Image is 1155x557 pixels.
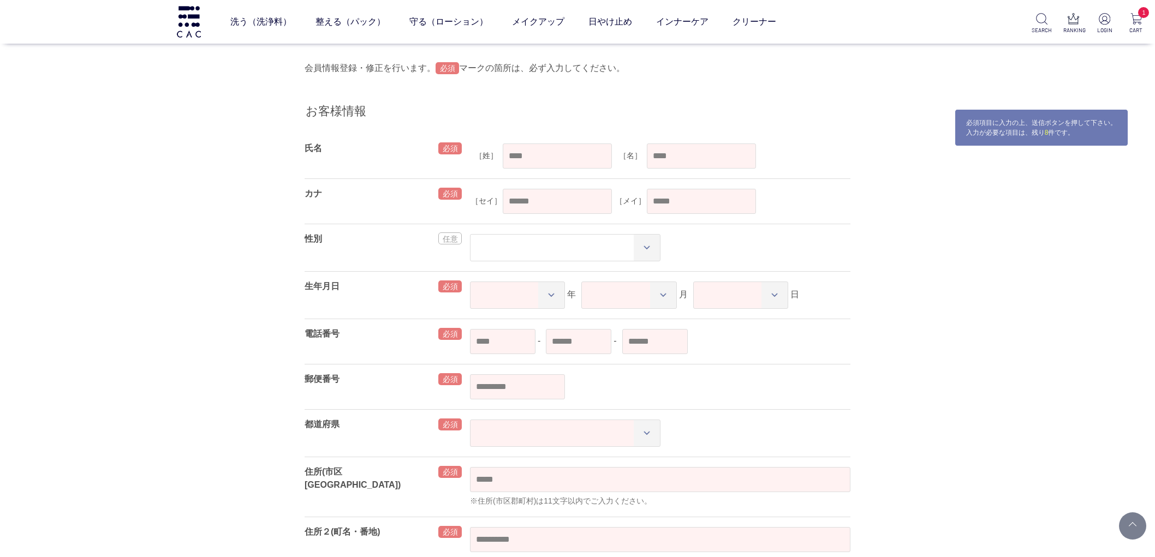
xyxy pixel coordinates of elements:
a: 洗う（洗浄料） [230,7,291,37]
img: logo [175,6,203,37]
label: ［姓］ [470,151,503,161]
label: 電話番号 [305,329,340,338]
label: 生年月日 [305,282,340,291]
a: 整える（パック） [315,7,385,37]
label: 住所(市区[GEOGRAPHIC_DATA]) [305,467,401,489]
label: 住所２(町名・番地) [305,527,380,536]
a: メイクアップ [512,7,564,37]
span: 8 [1045,129,1049,136]
div: 必須項目に入力の上、送信ボタンを押して下さい。 入力が必要な項目は、残り 件です。 [955,109,1128,146]
label: ［名］ [614,151,647,161]
p: 会員情報登録・修正を行います。 マークの箇所は、必ず入力してください。 [305,62,850,75]
span: 年 月 日 [470,290,799,299]
label: 性別 [305,234,322,243]
span: - - [470,336,690,345]
p: LOGIN [1094,26,1115,34]
p: SEARCH [1032,26,1052,34]
a: LOGIN [1094,13,1115,34]
p: CART [1126,26,1146,34]
p: お客様情報 [305,102,850,123]
a: 守る（ローション） [409,7,488,37]
span: 1 [1138,7,1149,18]
a: SEARCH [1032,13,1052,34]
label: 氏名 [305,143,322,153]
a: 日やけ止め [588,7,632,37]
label: 都道府県 [305,420,340,429]
label: ［メイ］ [614,196,647,207]
div: ※住所(市区郡町村)は11文字以内でご入力ください。 [470,495,850,507]
a: 1 CART [1126,13,1146,34]
a: インナーケア [656,7,709,37]
a: RANKING [1063,13,1083,34]
label: 郵便番号 [305,374,340,384]
p: RANKING [1063,26,1083,34]
label: カナ [305,189,322,198]
label: ［セイ］ [470,196,503,207]
a: クリーナー [733,7,776,37]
